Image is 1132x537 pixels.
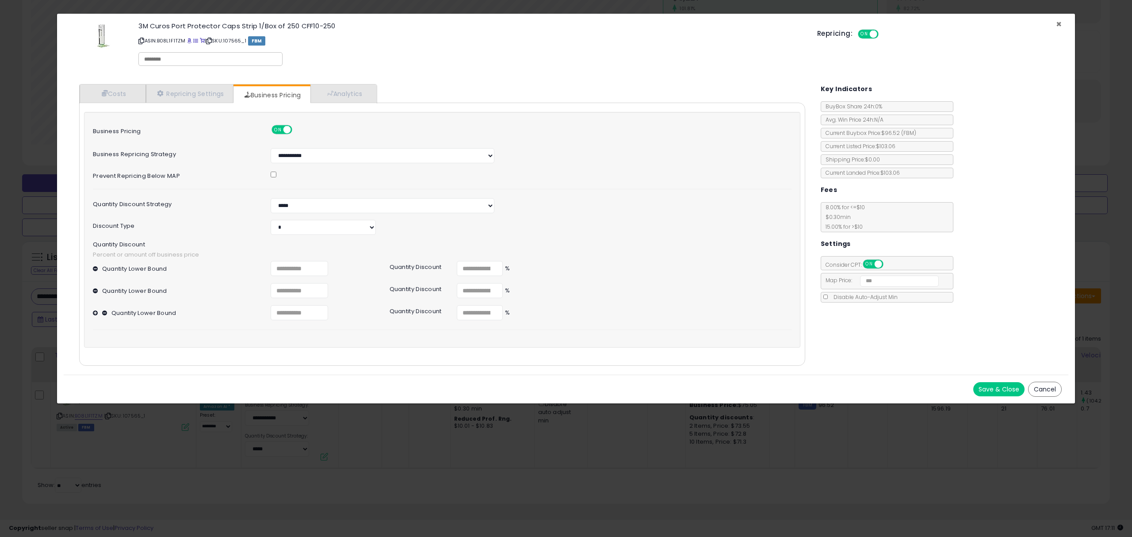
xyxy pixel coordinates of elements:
[503,265,510,273] span: %
[146,84,233,103] a: Repricing Settings
[383,283,450,292] div: Quantity Discount
[821,169,900,176] span: Current Landed Price: $103.06
[817,30,853,37] h5: Repricing:
[821,203,865,230] span: 8.00 % for <= $10
[111,305,176,316] label: Quantity Lower Bound
[383,261,450,270] div: Quantity Discount
[877,31,891,38] span: OFF
[187,37,192,44] a: BuyBox page
[138,34,804,48] p: ASIN: B08L1F1TZM | SKU: 107565_1
[93,251,792,259] span: Percent or amount off business price
[821,276,939,284] span: Map Price:
[248,36,266,46] span: FBM
[86,220,264,229] label: Discount Type
[86,198,264,207] label: Quantity Discount Strategy
[503,287,510,295] span: %
[503,309,510,317] span: %
[821,238,851,249] h5: Settings
[102,261,167,272] label: Quantity Lower Bound
[859,31,870,38] span: ON
[821,103,882,110] span: BuyBox Share 24h: 0%
[821,223,863,230] span: 15.00 % for > $10
[138,23,804,29] h3: 3M Curos Port Protector Caps Strip 1/Box of 250 CFF10-250
[233,86,310,104] a: Business Pricing
[881,129,916,137] span: $96.52
[93,242,792,248] span: Quantity Discount
[273,126,284,134] span: ON
[291,126,305,134] span: OFF
[1028,382,1062,397] button: Cancel
[821,116,883,123] span: Avg. Win Price 24h: N/A
[882,261,896,268] span: OFF
[310,84,376,103] a: Analytics
[383,305,450,315] div: Quantity Discount
[901,129,916,137] span: ( FBM )
[821,261,895,268] span: Consider CPT:
[86,170,264,179] label: Prevent repricing below MAP
[821,213,851,221] span: $0.30 min
[821,142,895,150] span: Current Listed Price: $103.06
[821,156,880,163] span: Shipping Price: $0.00
[864,261,875,268] span: ON
[973,382,1025,396] button: Save & Close
[200,37,205,44] a: Your listing only
[86,148,264,157] label: Business Repricing Strategy
[86,125,264,134] label: Business Pricing
[193,37,198,44] a: All offer listings
[80,84,146,103] a: Costs
[821,129,916,137] span: Current Buybox Price:
[829,293,898,301] span: Disable Auto-Adjust Min
[821,84,872,95] h5: Key Indicators
[102,283,167,294] label: Quantity Lower Bound
[88,23,115,49] img: 31kM+BjT2+L._SL60_.jpg
[1056,18,1062,31] span: ×
[821,184,838,196] h5: Fees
